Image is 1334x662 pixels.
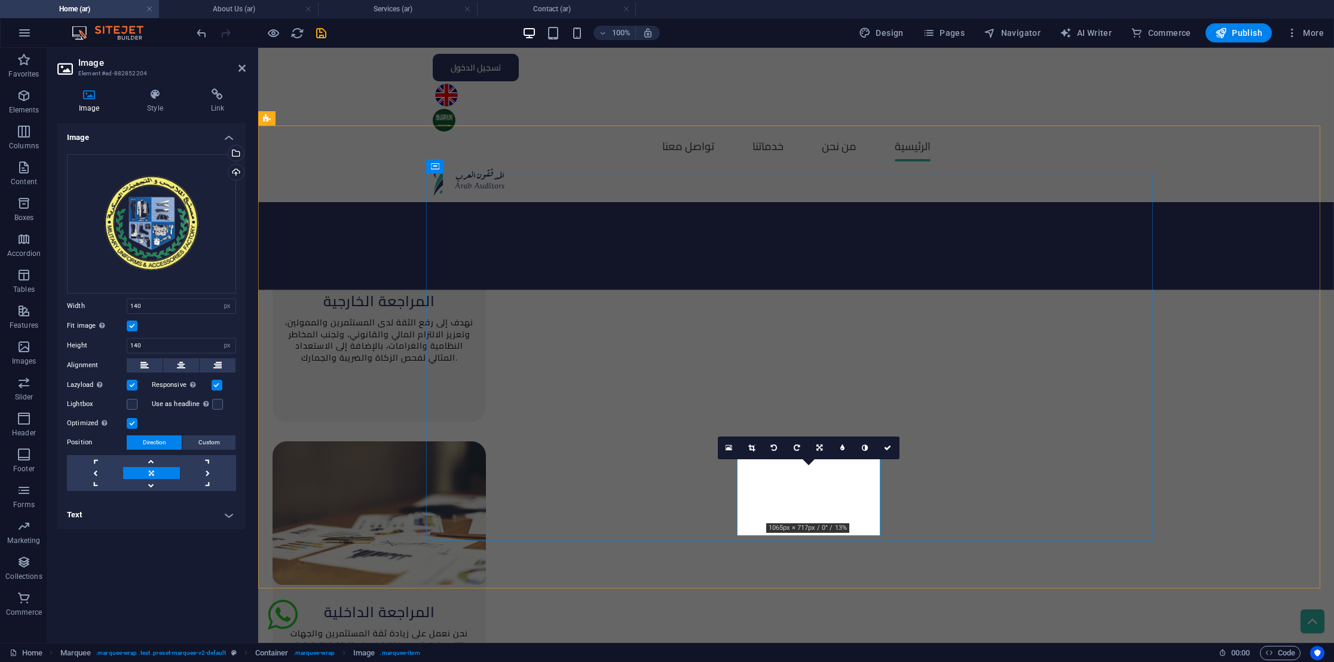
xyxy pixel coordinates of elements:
span: Publish [1215,27,1262,39]
button: Pages [918,23,969,42]
span: Navigator [984,27,1041,39]
label: Height [67,342,127,349]
i: On resize automatically adjust zoom level to fit chosen device. [642,28,653,38]
span: Click to select. Double-click to edit [353,646,375,660]
p: Footer [13,464,35,474]
h6: Session time [1219,646,1250,660]
label: Fit image [67,319,127,333]
button: More [1281,23,1329,42]
p: Header [12,428,36,438]
p: Accordion [7,249,41,258]
button: Usercentrics [1310,646,1324,660]
button: undo [194,26,209,40]
span: 00 00 [1231,646,1250,660]
span: More [1286,27,1324,39]
button: save [314,26,328,40]
label: Lazyload [67,378,127,392]
label: Optimized [67,416,127,431]
span: : [1240,648,1241,657]
h4: Image [57,123,246,145]
p: Elements [9,105,39,115]
a: Rotate left 90° [763,437,786,459]
div: Frame38648-AEy7AwR4eabTJ1q07RhZxw.png [67,154,236,294]
i: This element is a customizable preset [231,649,237,656]
i: Reload page [290,26,304,40]
button: reload [290,26,304,40]
h6: 100% [611,26,631,40]
span: Click to select. Double-click to edit [255,646,289,660]
p: Boxes [14,213,34,222]
a: Greyscale [854,437,877,459]
h4: Text [57,501,246,529]
p: Marketing [7,536,40,545]
p: Slider [15,392,33,402]
a: Blur [831,437,854,459]
button: Publish [1206,23,1272,42]
label: Width [67,303,127,309]
label: Use as headline [152,397,212,411]
h4: Image [57,89,126,114]
a: Confirm ( Ctrl ⏎ ) [877,437,899,459]
span: Code [1265,646,1295,660]
a: Change orientation [809,437,831,459]
label: Lightbox [67,397,127,411]
h3: Element #ed-882852204 [78,68,222,79]
img: Editor Logo [69,26,158,40]
button: Commerce [1126,23,1196,42]
h4: Contact (ar) [477,2,636,16]
a: Select files from the file manager, stock photos, or upload file(s) [718,437,741,459]
a: Crop mode [741,437,763,459]
p: Columns [9,141,39,151]
button: Custom [182,435,235,450]
span: AI Writer [1060,27,1112,39]
button: Code [1260,646,1301,660]
h2: Image [78,57,246,68]
p: Commerce [6,608,42,617]
h4: Link [189,89,246,114]
span: Pages [923,27,965,39]
p: Content [11,177,37,187]
h4: Services (ar) [318,2,477,16]
i: Undo: Duplicate elements (Ctrl+Z) [195,26,209,40]
button: 100% [593,26,636,40]
p: Forms [13,500,35,510]
span: Design [859,27,904,39]
button: Design [854,23,908,42]
p: Collections [5,572,42,581]
p: Favorites [8,69,39,79]
span: Commerce [1131,27,1191,39]
a: Click to cancel selection. Double-click to open Pages [10,646,42,660]
span: . marquee-wrap .test .preset-marquee-v2-default [96,646,226,660]
i: Save (Ctrl+S) [314,26,328,40]
span: Click to select. Double-click to edit [60,646,91,660]
label: Alignment [67,358,127,373]
label: Responsive [152,378,212,392]
span: . marquee-item [380,646,420,660]
a: Rotate right 90° [786,437,809,459]
p: Tables [13,285,35,294]
button: Navigator [979,23,1045,42]
span: . marquee-wrap [293,646,335,660]
span: Custom [198,435,220,450]
p: Features [10,321,38,330]
span: Direction [143,435,166,450]
h4: Style [126,89,189,114]
nav: breadcrumb [60,646,420,660]
button: AI Writer [1055,23,1116,42]
button: Direction [127,435,182,450]
h4: About Us (ar) [159,2,318,16]
label: Position [67,435,127,450]
p: Images [12,356,36,366]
